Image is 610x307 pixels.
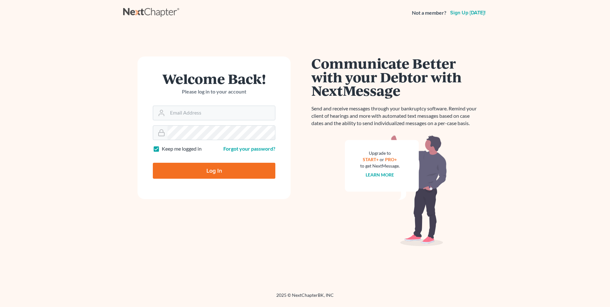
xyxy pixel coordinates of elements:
[380,157,384,162] span: or
[311,105,480,127] p: Send and receive messages through your bankruptcy software. Remind your client of hearings and mo...
[412,9,446,17] strong: Not a member?
[366,172,394,177] a: Learn more
[385,157,397,162] a: PRO+
[162,145,202,153] label: Keep me logged in
[153,88,275,95] p: Please log in to your account
[360,163,400,169] div: to get NextMessage.
[123,292,487,303] div: 2025 © NextChapterBK, INC
[363,157,379,162] a: START+
[153,72,275,86] h1: Welcome Back!
[167,106,275,120] input: Email Address
[311,56,480,97] h1: Communicate Better with your Debtor with NextMessage
[223,146,275,152] a: Forgot your password?
[360,150,400,156] div: Upgrade to
[449,10,487,15] a: Sign up [DATE]!
[153,163,275,179] input: Log In
[345,135,447,246] img: nextmessage_bg-59042aed3d76b12b5cd301f8e5b87938c9018125f34e5fa2b7a6b67550977c72.svg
